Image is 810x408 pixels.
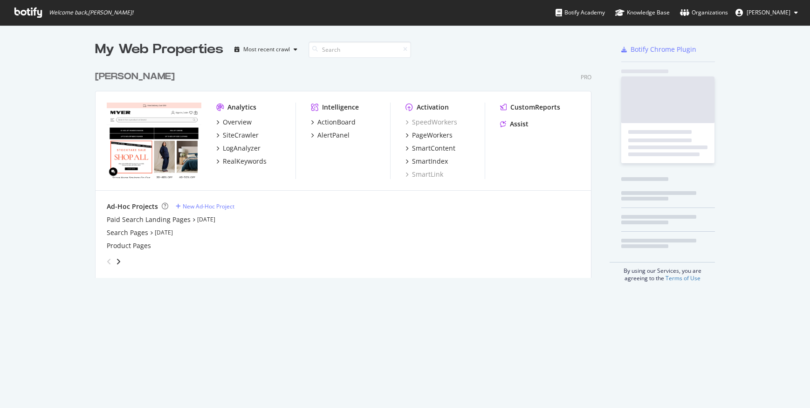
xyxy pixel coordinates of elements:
[510,103,560,112] div: CustomReports
[615,8,670,17] div: Knowledge Base
[610,262,715,282] div: By using our Services, you are agreeing to the
[412,157,448,166] div: SmartIndex
[227,103,256,112] div: Analytics
[95,40,223,59] div: My Web Properties
[216,144,261,153] a: LogAnalyzer
[317,118,356,127] div: ActionBoard
[223,131,259,140] div: SiteCrawler
[680,8,728,17] div: Organizations
[216,131,259,140] a: SiteCrawler
[510,119,529,129] div: Assist
[95,70,178,83] a: [PERSON_NAME]
[556,8,605,17] div: Botify Academy
[103,254,115,269] div: angle-left
[412,144,455,153] div: SmartContent
[107,103,201,178] img: myer.com.au
[107,215,191,224] a: Paid Search Landing Pages
[417,103,449,112] div: Activation
[322,103,359,112] div: Intelligence
[216,118,252,127] a: Overview
[747,8,790,16] span: Jessica Sidhu
[405,118,457,127] a: SpeedWorkers
[223,118,252,127] div: Overview
[197,215,215,223] a: [DATE]
[311,118,356,127] a: ActionBoard
[231,42,301,57] button: Most recent crawl
[107,228,148,237] a: Search Pages
[500,119,529,129] a: Assist
[500,103,560,112] a: CustomReports
[405,170,443,179] a: SmartLink
[107,202,158,211] div: Ad-Hoc Projects
[405,144,455,153] a: SmartContent
[405,131,453,140] a: PageWorkers
[95,70,175,83] div: [PERSON_NAME]
[243,47,290,52] div: Most recent crawl
[176,202,234,210] a: New Ad-Hoc Project
[581,73,591,81] div: Pro
[311,131,350,140] a: AlertPanel
[95,59,599,278] div: grid
[621,45,696,54] a: Botify Chrome Plugin
[223,157,267,166] div: RealKeywords
[216,157,267,166] a: RealKeywords
[666,274,700,282] a: Terms of Use
[107,241,151,250] a: Product Pages
[728,5,805,20] button: [PERSON_NAME]
[412,131,453,140] div: PageWorkers
[309,41,411,58] input: Search
[631,45,696,54] div: Botify Chrome Plugin
[405,157,448,166] a: SmartIndex
[155,228,173,236] a: [DATE]
[183,202,234,210] div: New Ad-Hoc Project
[317,131,350,140] div: AlertPanel
[223,144,261,153] div: LogAnalyzer
[49,9,133,16] span: Welcome back, [PERSON_NAME] !
[115,257,122,266] div: angle-right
